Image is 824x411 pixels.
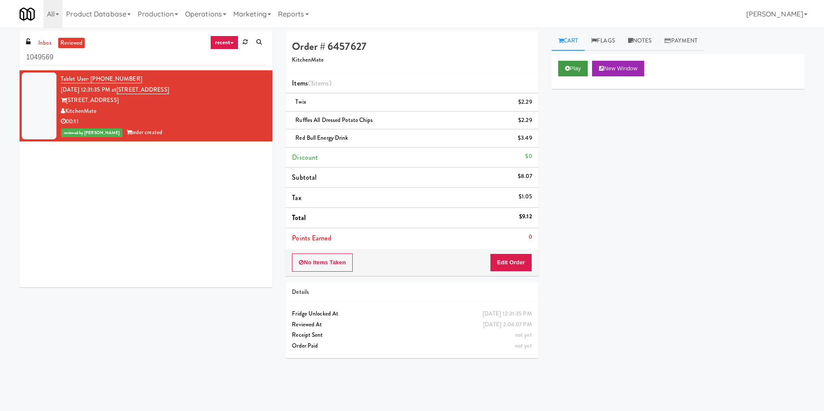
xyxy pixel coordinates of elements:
img: Micromart [20,7,35,22]
span: Tax [292,193,301,203]
div: [STREET_ADDRESS] [61,95,266,106]
div: Details [292,287,532,298]
div: $8.07 [518,171,532,182]
div: [DATE] 2:04:07 PM [483,319,532,330]
div: Receipt Sent [292,330,532,341]
span: reviewed by [PERSON_NAME] [61,128,122,137]
span: Twix [295,98,306,106]
button: No Items Taken [292,253,353,272]
span: · [PHONE_NUMBER] [88,75,142,83]
button: Play [558,61,588,76]
a: recent [210,36,239,49]
ng-pluralize: items [314,78,329,88]
a: Flags [585,31,622,51]
a: Payment [658,31,704,51]
li: Tablet User· [PHONE_NUMBER][DATE] 12:31:35 PM at[STREET_ADDRESS][STREET_ADDRESS]KitchenMate00:11r... [20,70,272,141]
div: Reviewed At [292,319,532,330]
a: inbox [36,38,54,49]
div: $2.29 [518,97,532,108]
div: [DATE] 12:31:35 PM [483,309,532,319]
span: Ruffles All Dressed Potato Chips [295,116,373,124]
div: Fridge Unlocked At [292,309,532,319]
a: Tablet User· [PHONE_NUMBER] [61,75,142,83]
span: Subtotal [292,172,317,182]
div: $9.12 [519,211,532,222]
span: Items [292,78,331,88]
div: $2.29 [518,115,532,126]
div: $1.05 [519,191,532,202]
span: [DATE] 12:31:35 PM at [61,85,116,94]
a: Cart [552,31,585,51]
div: $3.49 [518,133,532,144]
span: order created [126,128,162,136]
button: New Window [592,61,644,76]
span: Red Bull Energy Drink [295,134,348,142]
div: 00:11 [61,116,266,127]
span: Discount [292,152,318,162]
span: not yet [515,331,532,339]
button: Edit Order [490,253,532,272]
span: Total [292,213,306,223]
span: not yet [515,342,532,350]
h5: KitchenMate [292,57,532,63]
div: $0 [525,151,532,162]
a: Notes [622,31,659,51]
span: (3 ) [308,78,331,88]
div: 0 [529,232,532,243]
h4: Order # 6457627 [292,41,532,52]
div: Order Paid [292,341,532,352]
input: Search vision orders [26,49,266,66]
a: reviewed [58,38,85,49]
span: Points Earned [292,233,331,243]
a: [STREET_ADDRESS] [116,85,169,94]
div: KitchenMate [61,106,266,117]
